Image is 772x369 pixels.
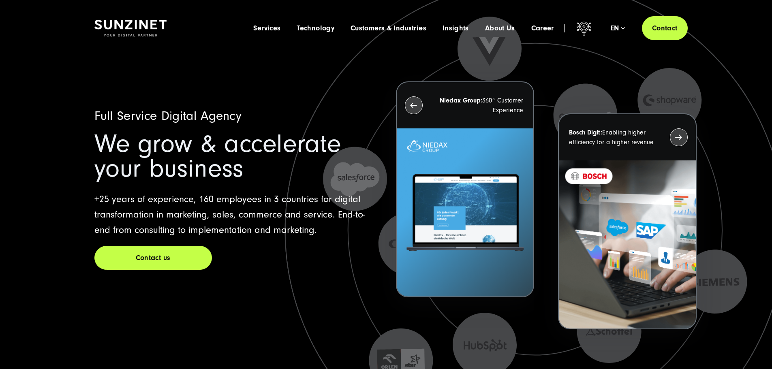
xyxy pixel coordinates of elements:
a: Career [531,24,554,32]
a: Services [253,24,280,32]
img: recent-project_BOSCH_2024-03 [559,160,695,328]
p: Enabling higher efficiency for a higher revenue [569,128,655,147]
p: +25 years of experience, 160 employees in 3 countries for digital transformation in marketing, sa... [94,192,376,238]
a: About Us [485,24,515,32]
div: en [611,24,625,32]
strong: Bosch Digit: [569,129,602,136]
span: We grow & accelerate your business [94,129,341,183]
p: 360° Customer Experience [437,96,523,115]
a: Contact [642,16,688,40]
a: Insights [443,24,469,32]
img: Letztes Projekt von Niedax. Ein Laptop auf dem die Niedax Website geöffnet ist, auf blauem Hinter... [397,128,533,296]
a: Technology [297,24,334,32]
button: Bosch Digit:Enabling higher efficiency for a higher revenue recent-project_BOSCH_2024-03 [558,113,696,329]
strong: Niedax Group: [440,97,482,104]
span: Full Service Digital Agency [94,109,242,123]
img: SUNZINET Full Service Digital Agentur [94,20,167,37]
button: Niedax Group:360° Customer Experience Letztes Projekt von Niedax. Ein Laptop auf dem die Niedax W... [396,81,534,297]
a: Customers & Industries [351,24,426,32]
a: Contact us [94,246,212,270]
